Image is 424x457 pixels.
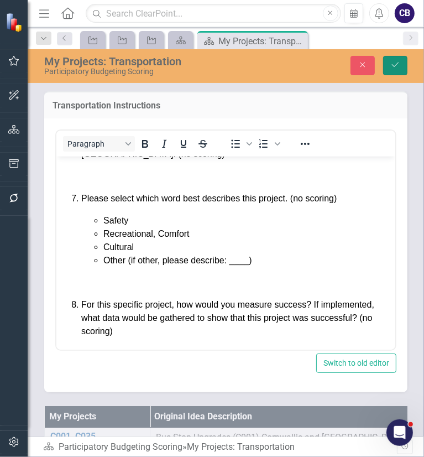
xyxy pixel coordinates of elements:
[193,136,212,152] button: Strikethrough
[187,442,295,452] div: My Projects: Transportation
[6,13,25,32] img: ClearPoint Strategy
[63,136,135,152] button: Block Paragraph
[53,101,399,111] h3: Transportation Instructions
[226,136,254,152] div: Bullet list
[67,139,122,148] span: Paragraph
[395,3,415,23] button: CB
[43,441,397,454] div: »
[86,4,341,23] input: Search ClearPoint...
[44,67,237,76] div: Participatory Budgeting Scoring
[135,136,154,152] button: Bold
[174,136,193,152] button: Underline
[254,136,282,152] div: Numbered list
[44,55,237,67] div: My Projects: Transportation
[155,136,174,152] button: Italic
[56,157,395,350] iframe: Rich Text Area
[316,354,396,373] button: Switch to old editor
[59,442,182,452] a: Participatory Budgeting Scoring
[218,34,305,48] div: My Projects: Transportation
[386,419,413,446] iframe: Intercom live chat
[296,136,315,152] button: Reveal or hide additional toolbar items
